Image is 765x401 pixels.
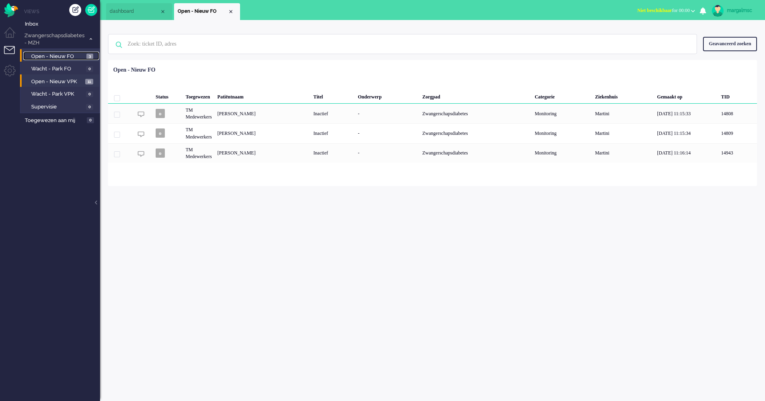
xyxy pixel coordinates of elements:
a: Quick Ticket [85,4,97,16]
span: 0 [86,91,93,97]
a: Open - Nieuw FO 3 [23,52,99,60]
div: Inactief [310,143,355,163]
div: 14809 [718,123,757,143]
div: [PERSON_NAME] [214,123,310,143]
div: Status [153,88,183,104]
div: Ziekenhuis [592,88,654,104]
div: Categorie [532,88,592,104]
div: Martini [592,143,654,163]
li: View [174,3,240,20]
button: Niet beschikbaarfor 00:00 [633,5,700,16]
span: 11 [85,79,93,85]
img: ic_chat_grey.svg [138,131,144,138]
div: [DATE] 11:15:33 [654,104,718,123]
div: Titel [310,88,355,104]
span: Toegewezen aan mij [25,117,84,124]
span: Niet beschikbaar [637,8,672,13]
span: 0 [86,66,93,72]
div: Toegewezen [183,88,214,104]
div: Inactief [310,104,355,123]
a: margalmsc [710,5,757,17]
span: for 00:00 [637,8,690,13]
div: - [355,104,420,123]
div: Monitoring [532,143,592,163]
span: 0 [86,104,93,110]
div: Onderwerp [355,88,420,104]
span: Inbox [25,20,100,28]
div: Zorgpad [420,88,532,104]
span: Open - Nieuw FO [178,8,228,15]
span: o [156,148,165,158]
span: o [156,128,165,138]
div: margalmsc [727,6,757,14]
img: avatar [712,5,724,17]
input: Zoek: ticket ID, adres [122,34,686,54]
div: Inactief [310,123,355,143]
a: Wacht - Park FO 0 [23,64,99,73]
img: flow_omnibird.svg [4,3,18,17]
div: Martini [592,104,654,123]
div: [DATE] 11:15:34 [654,123,718,143]
span: Zwangerschapsdiabetes - MZH [23,32,85,47]
div: Creëer ticket [69,4,81,16]
div: Patiëntnaam [214,88,310,104]
span: Wacht - Park VPK [31,90,84,98]
div: Martini [592,123,654,143]
div: Close tab [228,8,234,15]
img: ic-search-icon.svg [108,34,129,55]
span: dashboard [110,8,160,15]
div: - [355,143,420,163]
div: Monitoring [532,123,592,143]
div: [DATE] 11:16:14 [654,143,718,163]
div: TM Medewerkers [183,123,214,143]
a: Wacht - Park VPK 0 [23,89,99,98]
div: Gemaakt op [654,88,718,104]
a: Toegewezen aan mij 0 [23,116,100,124]
div: [PERSON_NAME] [214,143,310,163]
li: Tickets menu [4,46,22,64]
li: Niet beschikbaarfor 00:00 [633,2,700,20]
span: o [156,109,165,118]
span: Open - Nieuw FO [31,53,84,60]
a: Inbox [23,19,100,28]
img: ic_chat_grey.svg [138,150,144,157]
div: Zwangerschapsdiabetes [420,104,532,123]
li: Views [24,8,100,15]
div: TM Medewerkers [183,104,214,123]
a: Open - Nieuw VPK 11 [23,77,99,86]
div: Geavanceerd zoeken [703,37,757,51]
div: 14809 [108,123,757,143]
div: TM Medewerkers [183,143,214,163]
span: 3 [86,54,93,60]
li: Dashboard [106,3,172,20]
div: - [355,123,420,143]
img: ic_chat_grey.svg [138,111,144,118]
div: 14808 [108,104,757,123]
div: Close tab [160,8,166,15]
div: Monitoring [532,104,592,123]
div: Zwangerschapsdiabetes [420,143,532,163]
div: 14808 [718,104,757,123]
div: 14943 [108,143,757,163]
a: Supervisie 0 [23,102,99,111]
li: Admin menu [4,65,22,83]
div: TID [718,88,757,104]
div: 14943 [718,143,757,163]
span: 0 [87,117,94,123]
div: Open - Nieuw FO [113,66,155,74]
span: Open - Nieuw VPK [31,78,83,86]
div: [PERSON_NAME] [214,104,310,123]
li: Dashboard menu [4,27,22,45]
a: Omnidesk [4,5,18,11]
span: Supervisie [31,103,84,111]
span: Wacht - Park FO [31,65,84,73]
div: Zwangerschapsdiabetes [420,123,532,143]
